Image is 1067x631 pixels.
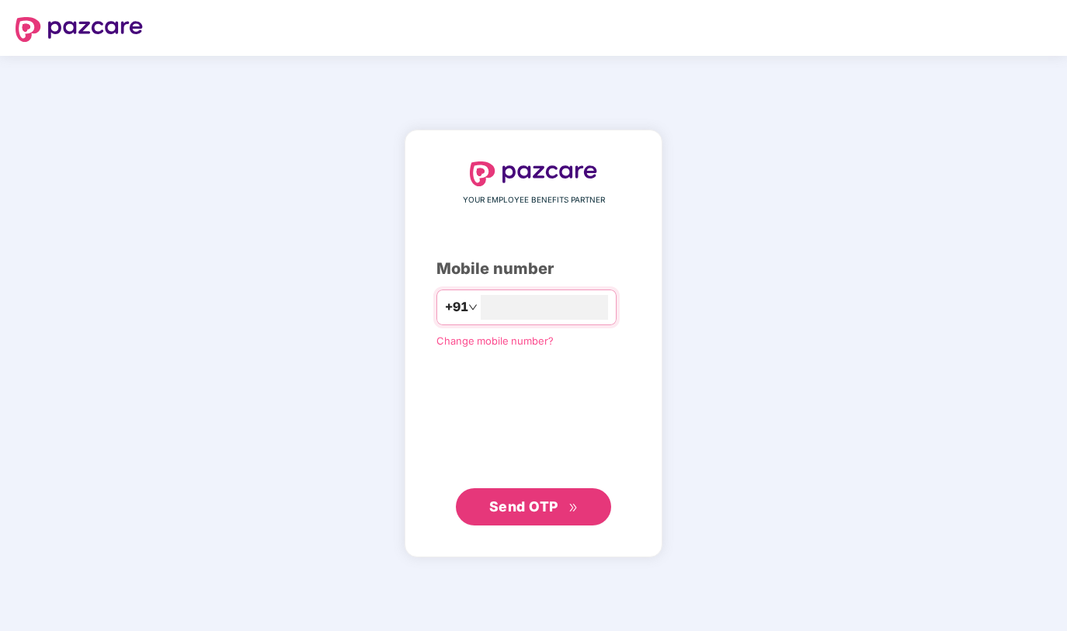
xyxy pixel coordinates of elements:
[445,297,468,317] span: +91
[568,503,579,513] span: double-right
[489,498,558,515] span: Send OTP
[436,257,631,281] div: Mobile number
[436,335,554,347] a: Change mobile number?
[468,303,478,312] span: down
[463,194,605,206] span: YOUR EMPLOYEE BENEFITS PARTNER
[456,488,611,525] button: Send OTPdouble-right
[470,161,597,186] img: logo
[16,17,143,42] img: logo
